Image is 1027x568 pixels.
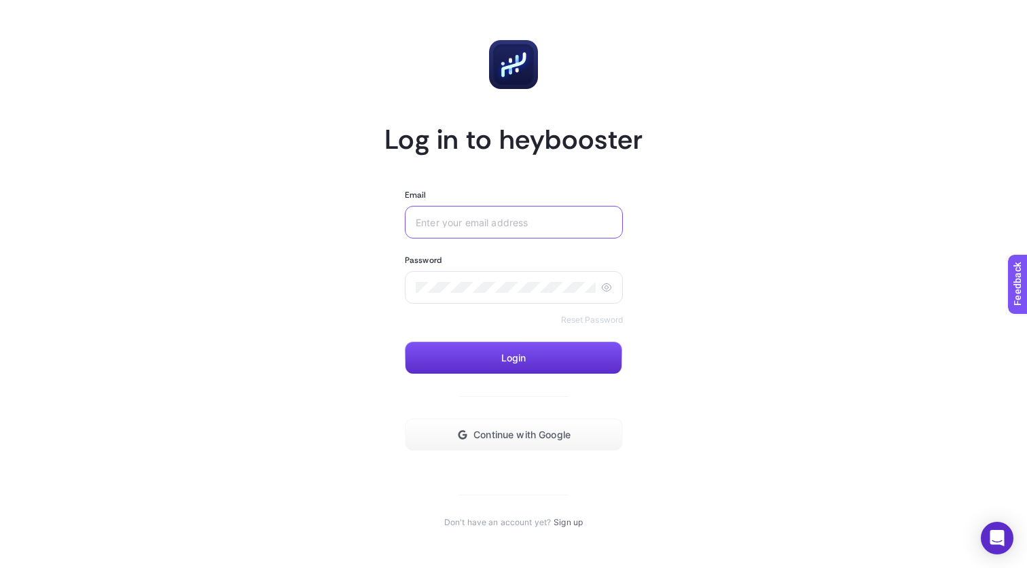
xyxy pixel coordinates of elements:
[405,419,623,451] button: Continue with Google
[405,255,442,266] label: Password
[384,122,643,157] h1: Log in to heybooster
[554,517,583,528] a: Sign up
[473,429,571,440] span: Continue with Google
[416,217,612,228] input: Enter your email address
[501,353,526,363] span: Login
[405,190,427,200] label: Email
[561,315,624,325] a: Reset Password
[444,517,551,528] span: Don't have an account yet?
[405,342,622,374] button: Login
[981,522,1013,554] div: Open Intercom Messenger
[8,4,52,15] span: Feedback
